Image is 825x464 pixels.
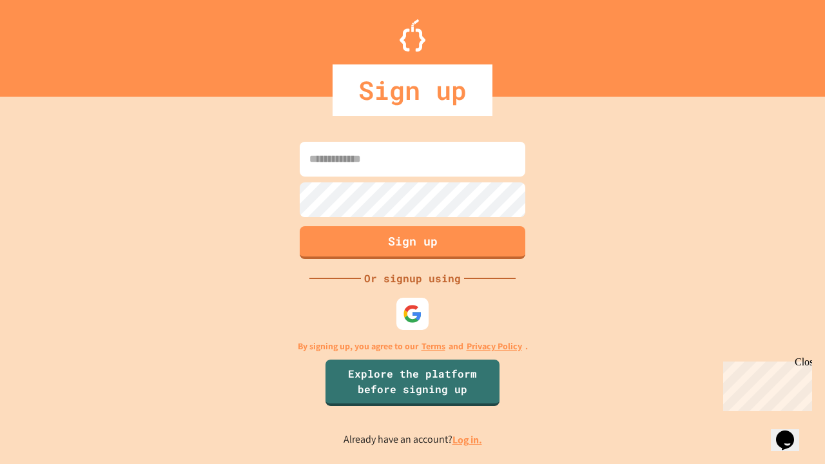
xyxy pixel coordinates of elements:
[400,19,425,52] img: Logo.svg
[771,412,812,451] iframe: chat widget
[344,432,482,448] p: Already have an account?
[422,340,445,353] a: Terms
[467,340,522,353] a: Privacy Policy
[5,5,89,82] div: Chat with us now!Close
[452,433,482,447] a: Log in.
[300,226,525,259] button: Sign up
[325,360,500,406] a: Explore the platform before signing up
[718,356,812,411] iframe: chat widget
[361,271,464,286] div: Or signup using
[403,304,422,324] img: google-icon.svg
[298,340,528,353] p: By signing up, you agree to our and .
[333,64,492,116] div: Sign up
